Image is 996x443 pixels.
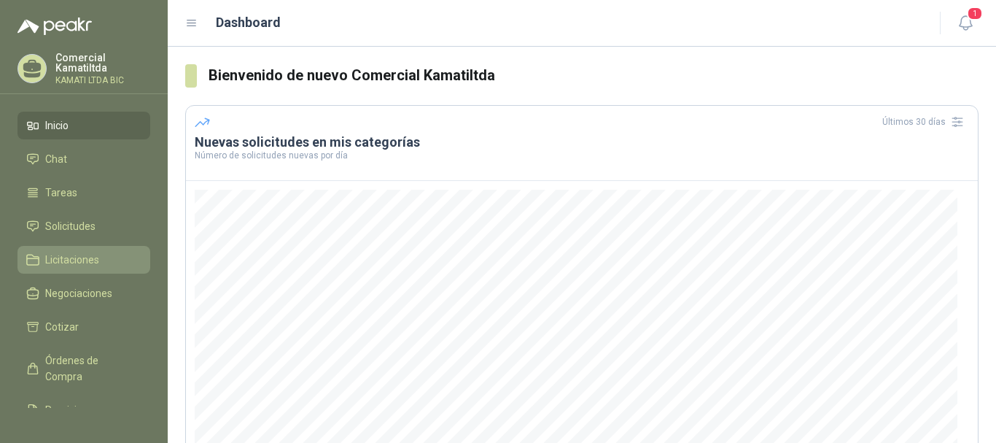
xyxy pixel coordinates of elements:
span: 1 [967,7,983,20]
p: Comercial Kamatiltda [55,53,150,73]
span: Remisiones [45,402,99,418]
a: Tareas [17,179,150,207]
a: Chat [17,145,150,173]
h3: Nuevas solicitudes en mis categorías [195,134,969,151]
span: Tareas [45,185,77,201]
span: Cotizar [45,319,79,335]
a: Órdenes de Compra [17,347,150,390]
span: Negociaciones [45,285,112,301]
span: Inicio [45,118,69,134]
a: Remisiones [17,396,150,424]
h1: Dashboard [216,12,281,33]
span: Licitaciones [45,252,99,268]
h3: Bienvenido de nuevo Comercial Kamatiltda [209,64,979,87]
span: Solicitudes [45,218,96,234]
img: Logo peakr [17,18,92,35]
a: Solicitudes [17,212,150,240]
span: Chat [45,151,67,167]
p: KAMATI LTDA BIC [55,76,150,85]
a: Licitaciones [17,246,150,274]
span: Órdenes de Compra [45,353,136,385]
a: Inicio [17,112,150,139]
div: Últimos 30 días [882,110,969,134]
a: Cotizar [17,313,150,341]
a: Negociaciones [17,280,150,307]
p: Número de solicitudes nuevas por día [195,151,969,160]
button: 1 [952,10,979,36]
